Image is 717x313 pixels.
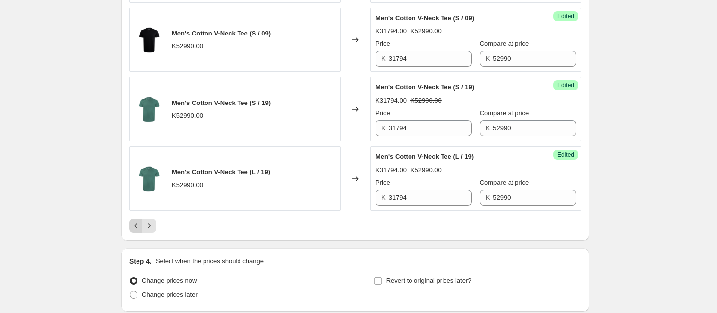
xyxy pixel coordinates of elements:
[557,81,574,89] span: Edited
[135,25,164,55] img: 09_81a99844-363f-475e-b0f3-26929d696eda_80x.png
[486,124,490,132] span: K
[410,26,442,36] strike: K52990.00
[376,83,474,91] span: Men's Cotton V-Neck Tee (S / 19)
[486,194,490,201] span: K
[376,14,474,22] span: Men's Cotton V-Neck Tee (S / 09)
[557,151,574,159] span: Edited
[381,194,386,201] span: K
[480,179,529,186] span: Compare at price
[142,219,156,233] button: Next
[376,40,390,47] span: Price
[172,180,203,190] div: K52990.00
[142,277,197,284] span: Change prices now
[172,99,271,106] span: Men's Cotton V-Neck Tee (S / 19)
[386,277,472,284] span: Revert to original prices later?
[376,26,407,36] div: K31794.00
[129,219,156,233] nav: Pagination
[376,179,390,186] span: Price
[142,291,198,298] span: Change prices later
[410,165,442,175] strike: K52990.00
[135,164,164,194] img: 19_a628431f-5504-4177-bc42-4fc7c51cf620_80x.png
[376,153,474,160] span: Men's Cotton V-Neck Tee (L / 19)
[129,256,152,266] h2: Step 4.
[480,40,529,47] span: Compare at price
[172,111,203,121] div: K52990.00
[376,165,407,175] div: K31794.00
[156,256,264,266] p: Select when the prices should change
[557,12,574,20] span: Edited
[486,55,490,62] span: K
[410,96,442,105] strike: K52990.00
[381,55,386,62] span: K
[376,109,390,117] span: Price
[135,95,164,124] img: 19_a628431f-5504-4177-bc42-4fc7c51cf620_80x.png
[129,219,143,233] button: Previous
[376,96,407,105] div: K31794.00
[381,124,386,132] span: K
[172,168,270,175] span: Men's Cotton V-Neck Tee (L / 19)
[172,30,271,37] span: Men's Cotton V-Neck Tee (S / 09)
[172,41,203,51] div: K52990.00
[480,109,529,117] span: Compare at price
